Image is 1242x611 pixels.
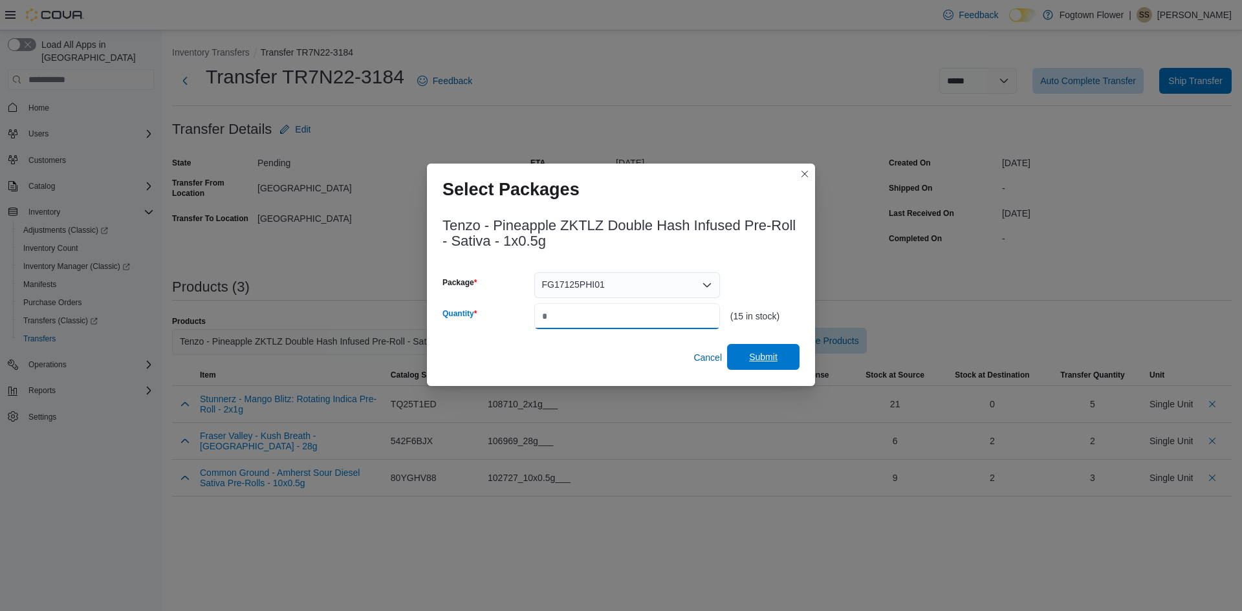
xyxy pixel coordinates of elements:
[442,179,580,200] h1: Select Packages
[727,344,800,370] button: Submit
[442,218,800,249] h3: Tenzo - Pineapple ZKTLZ Double Hash Infused Pre-Roll - Sativa - 1x0.5g
[702,280,712,290] button: Open list of options
[730,311,800,321] div: (15 in stock)
[542,277,605,292] span: FG17125PHI01
[688,345,727,370] button: Cancel
[442,308,477,319] label: Quantity
[749,350,778,363] span: Submit
[693,351,722,364] span: Cancel
[442,277,477,288] label: Package
[797,166,812,182] button: Closes this modal window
